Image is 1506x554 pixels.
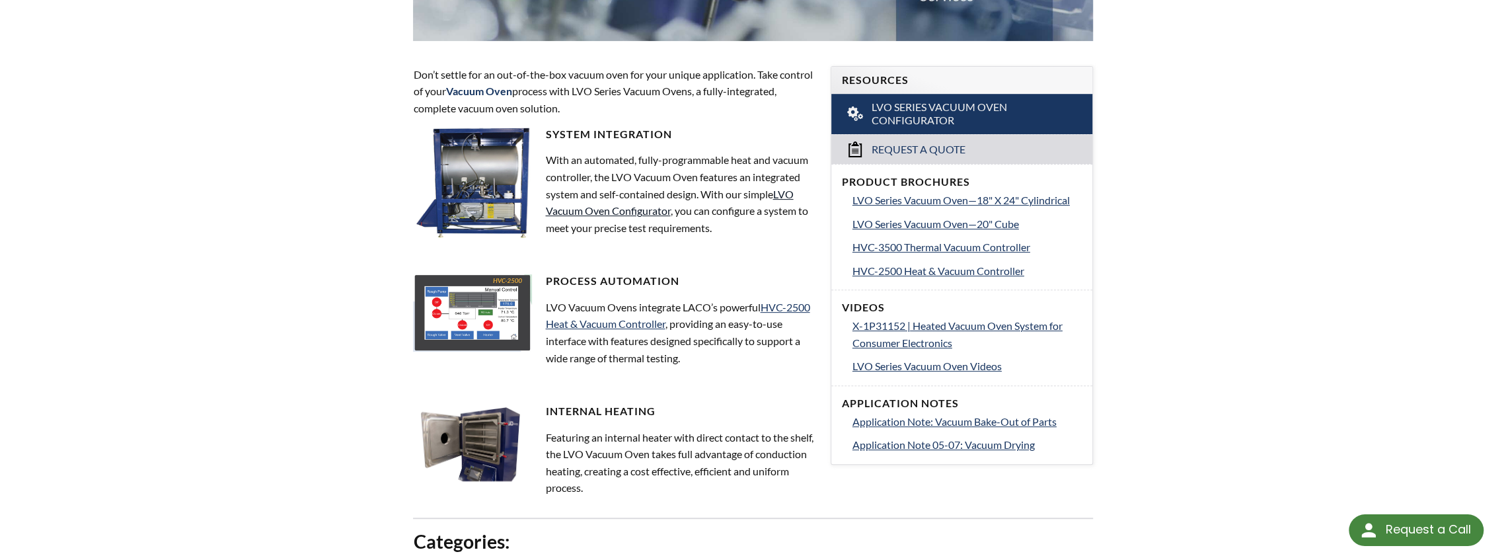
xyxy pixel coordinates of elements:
strong: Vacuum Oven [445,85,511,97]
div: Request a Call [1349,514,1484,546]
img: LVO-2500.jpg [413,274,545,352]
a: LVO Series Vacuum Oven Videos [852,358,1082,375]
img: LVO-4-shelves.jpg [413,405,545,484]
p: LVO Vacuum Ovens integrate LACO’s powerful , providing an easy-to-use interface with features des... [413,299,814,366]
a: HVC-2500 Heat & Vacuum Controller [852,262,1082,280]
a: Application Note: Vacuum Bake-Out of Parts [852,413,1082,430]
h2: Categories: [413,530,1092,554]
a: LVO Series Vacuum Oven—18" X 24" Cylindrical [852,192,1082,209]
span: LVO Series Vacuum Oven Configurator [872,100,1055,128]
img: round button [1358,520,1379,541]
a: LVO Series Vacuum Oven Configurator [831,94,1092,135]
a: Application Note 05-07: Vacuum Drying [852,436,1082,454]
img: LVO-H_side2.jpg [413,128,545,239]
span: Application Note 05-07: Vacuum Drying [852,438,1035,451]
a: HVC-3500 Thermal Vacuum Controller [852,239,1082,256]
a: LVO Series Vacuum Oven—20" Cube [852,216,1082,233]
div: Request a Call [1385,514,1470,545]
span: Request a Quote [872,143,965,157]
span: X-1P31152 | Heated Vacuum Oven System for Consumer Electronics [852,319,1063,349]
span: LVO Series Vacuum Oven Videos [852,360,1002,372]
h4: Internal Heating [413,405,814,418]
a: X-1P31152 | Heated Vacuum Oven System for Consumer Electronics [852,317,1082,351]
span: HVC-3500 Thermal Vacuum Controller [852,241,1030,253]
h4: Product Brochures [842,175,1082,189]
p: Featuring an internal heater with direct contact to the shelf, the LVO Vacuum Oven takes full adv... [413,429,814,496]
span: LVO Series Vacuum Oven—20" Cube [852,218,1019,230]
span: LVO Series Vacuum Oven—18" X 24" Cylindrical [852,194,1070,206]
h4: Application Notes [842,397,1082,411]
p: With an automated, fully-programmable heat and vacuum controller, the LVO Vacuum Oven features an... [413,151,814,236]
h4: System Integration [413,128,814,141]
p: Don’t settle for an out-of-the-box vacuum oven for your unique application. Take control of your ... [413,66,814,117]
a: Request a Quote [831,134,1092,164]
h4: Videos [842,301,1082,315]
h4: Process Automation [413,274,814,288]
span: Application Note: Vacuum Bake-Out of Parts [852,415,1057,428]
h4: Resources [842,73,1082,87]
span: HVC-2500 Heat & Vacuum Controller [852,264,1024,277]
